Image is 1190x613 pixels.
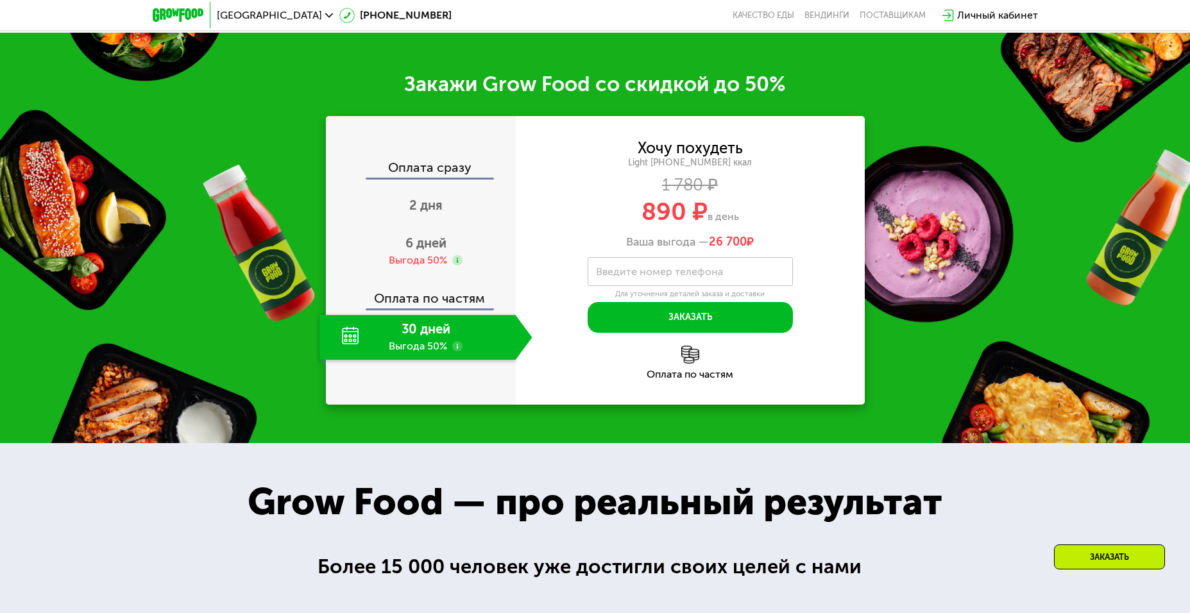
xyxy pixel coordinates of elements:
[708,210,739,223] span: в день
[588,289,793,299] div: Для уточнения деталей заказа и доставки
[516,157,865,169] div: Light [PHONE_NUMBER] ккал
[409,197,443,213] span: 2 дня
[709,235,747,249] span: 26 700
[957,8,1038,23] div: Личный кабинет
[804,10,849,21] a: Вендинги
[1054,544,1165,569] div: Заказать
[709,235,754,249] span: ₽
[405,235,446,251] span: 6 дней
[389,253,447,267] div: Выгода 50%
[217,10,322,21] span: [GEOGRAPHIC_DATA]
[318,551,873,582] div: Более 15 000 человек уже достигли своих целей с нами
[327,279,516,308] div: Оплата по частям
[681,346,699,364] img: l6xcnZfty9opOoJh.png
[860,10,926,21] div: поставщикам
[638,141,743,155] div: Хочу похудеть
[596,268,723,275] label: Введите номер телефона
[733,10,794,21] a: Качество еды
[642,197,708,226] span: 890 ₽
[516,235,865,249] div: Ваша выгода —
[220,474,970,530] div: Grow Food — про реальный результат
[327,161,516,178] div: Оплата сразу
[516,369,865,380] div: Оплата по частям
[588,302,793,333] button: Заказать
[339,8,452,23] a: [PHONE_NUMBER]
[516,178,865,192] div: 1 780 ₽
